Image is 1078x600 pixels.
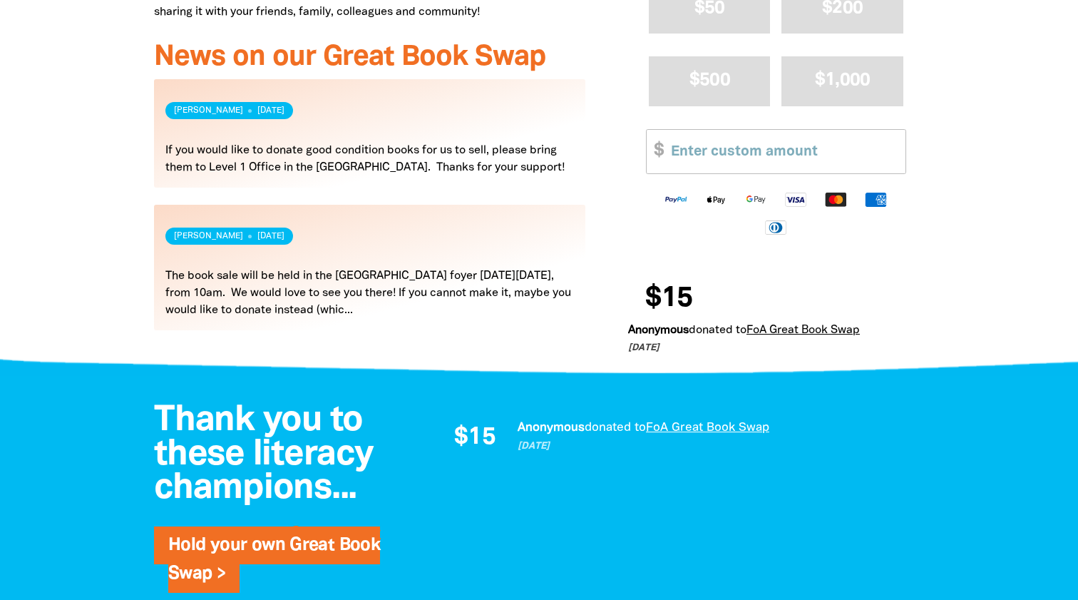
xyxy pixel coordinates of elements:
a: FoA Great Book Swap [746,325,860,335]
img: Discover logo [756,219,796,235]
h3: News on our Great Book Swap [154,42,585,73]
span: $15 [454,426,495,450]
input: Enter custom amount [661,129,905,173]
p: [DATE] [628,341,913,355]
img: Paypal logo [656,191,696,208]
span: donated to [585,422,646,433]
img: Google Pay logo [736,191,776,208]
div: Available payment methods [646,180,906,246]
div: Donation stream [628,276,924,355]
button: $500 [649,56,771,106]
span: donated to [689,325,746,335]
img: American Express logo [856,191,895,208]
button: $1,000 [781,56,903,106]
img: Mastercard logo [816,191,856,208]
div: Donation stream [439,419,910,457]
span: $15 [645,285,692,313]
span: $ [647,129,664,173]
span: $500 [689,72,730,88]
a: Hold your own Great Book Swap > [168,537,380,582]
img: Apple Pay logo [696,191,736,208]
span: Thank you to these literacy champions... [154,405,373,505]
a: FoA Great Book Swap [646,422,769,433]
div: Paginated content [154,79,585,347]
img: Visa logo [776,191,816,208]
em: Anonymous [518,422,585,433]
em: Anonymous [628,325,689,335]
span: $1,000 [815,72,871,88]
div: Paginated content [439,419,910,457]
p: [DATE] [518,439,910,454]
